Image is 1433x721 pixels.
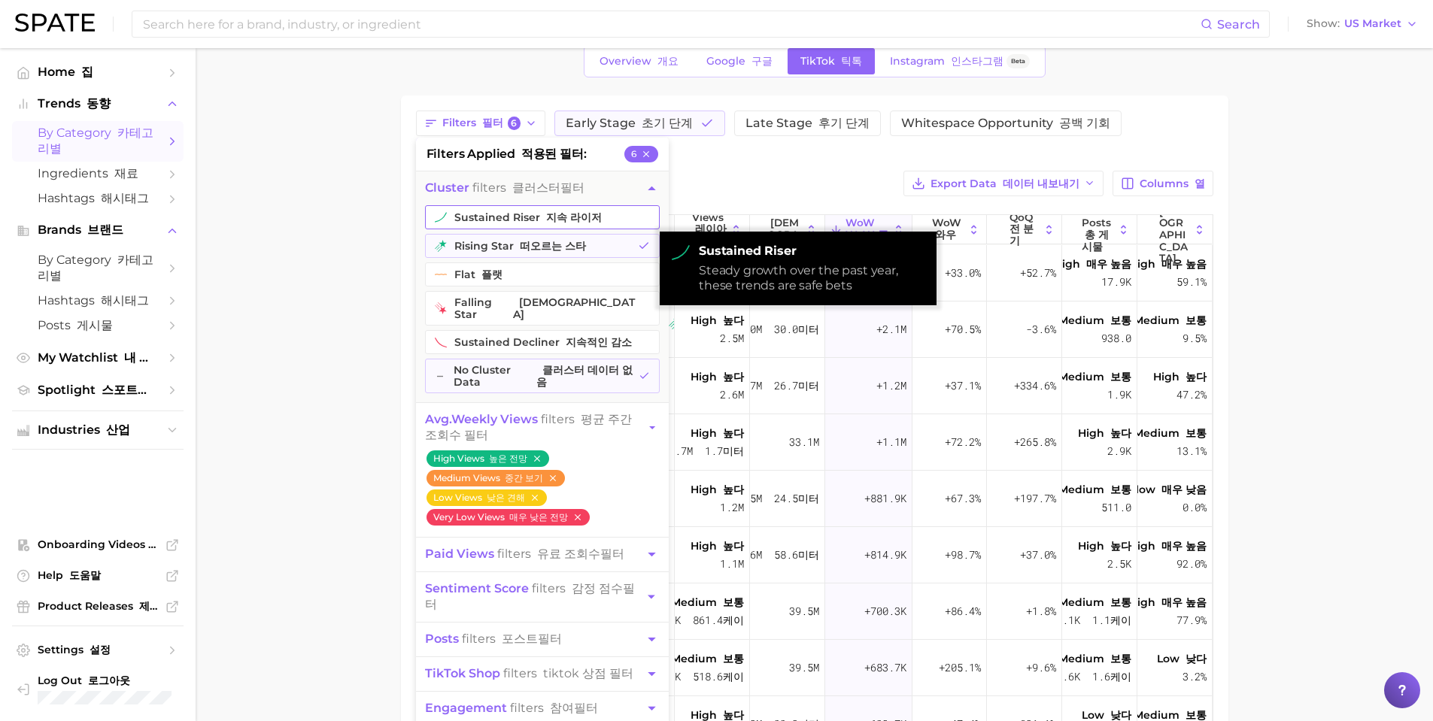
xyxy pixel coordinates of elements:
button: paid views filters 유료 조회수필터 [416,538,669,571]
span: Home [38,65,158,80]
span: Medium [1058,311,1131,329]
font: 보통 [1186,314,1207,327]
font: 518.6케이 [693,669,744,683]
button: Filters 필터6 [416,111,546,136]
font: 높다 [723,426,744,440]
button: ShowUS Market [1303,14,1422,34]
button: silicone scar sheet 실리콘 흉터 시트tiktok rising star#siliconescarsheets,#siliconescarsheetsforwrinkles... [417,583,1213,640]
span: 24.5m [732,489,819,507]
font: 게시물 [77,318,113,332]
span: Medium [1058,650,1131,668]
font: WoW 증가 [846,229,888,253]
span: Very high [1103,255,1207,273]
font: 높다 [1110,539,1131,553]
font: 도움말 [69,568,101,582]
font: 낮다 [1186,652,1207,665]
span: Product Releases [38,599,158,613]
font: 높다 [1110,426,1131,440]
font: 58.6미터 [774,547,819,562]
span: Medium [1134,424,1207,442]
span: Increase WoW [846,206,889,253]
font: 카테고리별 [38,253,153,283]
span: Very low [1109,480,1207,498]
span: +72.2% [945,433,981,451]
font: 높다 [723,314,744,327]
abbr: average [425,412,451,426]
span: – [437,370,443,382]
span: Late Stage [745,117,870,129]
span: by Category [38,126,158,157]
font: 해시태그 [101,191,149,205]
span: High [691,480,744,498]
font: 참여필터 [550,701,598,715]
span: Hashtags [38,293,158,309]
span: by Category [38,253,158,284]
font: 해시태그 [101,293,149,307]
button: Medium Views 중간 보기 [427,470,565,486]
span: 2.5k [1107,555,1131,573]
font: [DEMOGRAPHIC_DATA] [767,217,800,264]
span: Google [706,55,773,68]
button: No Cluster Data [425,359,660,393]
button: nd yag laser Nd Yag 레이저tiktok rising star#ndyagHigh 높다1.2m24.5m 24.5미터+881.9k+67.3%+197.7%Medium ... [417,471,1213,527]
span: +265.8% [1014,433,1056,451]
span: +881.9k [864,489,906,507]
span: 77.9% [1176,611,1207,629]
button: Brands 브랜드 [12,219,184,241]
span: weekly views [425,412,538,426]
font: 높은 전망 [489,453,527,464]
font: 후기 단계 [818,116,870,130]
span: Posts [38,318,158,334]
a: by Category 카테고리별 [12,248,184,289]
span: Overview [600,55,679,68]
font: 플랫 [481,268,502,281]
button: Very Low Views 매우 낮은 전망 [427,509,590,526]
span: Show [1307,20,1340,28]
span: Beta [1011,55,1025,68]
span: 1.6k [1056,668,1131,686]
font: 레이아웃 [692,223,727,247]
font: 30.0미터 [774,322,819,336]
span: My Watchlist [38,350,158,366]
button: Columns 열 [1113,171,1213,196]
font: 내 관심 목록 [124,350,190,365]
span: Total Posts [1082,206,1114,253]
span: +33.0% [945,264,981,282]
span: High [691,537,744,555]
span: Medium [1058,480,1131,498]
img: SPATE [15,14,95,32]
button: sustained riser [425,205,660,229]
span: filters [425,547,624,561]
font: 매우 높음 [1161,595,1207,609]
button: falling star [425,291,660,326]
font: 로그아웃 [88,674,130,687]
a: Ingredients 재료 [12,162,184,186]
span: Paid [1159,194,1190,265]
button: sustained decliner [425,330,660,354]
a: Google 구글 [694,48,785,74]
span: 2.5m [720,329,744,347]
font: 중간 보기 [505,472,543,483]
span: 1.9k [1107,386,1131,404]
span: Hashtags [38,191,158,207]
font: 보통 [723,595,744,609]
a: Product Releases 제품 출시 [12,595,184,618]
font: 집 [81,65,93,79]
div: Steady growth over the past year, these trends are safe bets [699,263,924,293]
button: posts filters 포스트필터 [416,623,669,656]
font: 26.7미터 [774,378,819,392]
span: 1.1k [1056,611,1131,629]
font: 공백 기회 [1059,116,1110,130]
font: 포스트필터 [502,632,562,646]
span: filters [425,581,635,611]
font: 재료 [114,166,138,180]
span: Medium [671,650,744,668]
span: 26.7m [732,377,819,395]
span: filters [425,632,562,646]
span: 9.5% [1183,329,1207,347]
font: 산업 [106,423,130,437]
font: 매우 높음 [1161,539,1207,553]
span: US Market [1344,20,1401,28]
span: Filters [442,117,521,130]
font: [DEMOGRAPHIC_DATA] [1159,205,1188,265]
